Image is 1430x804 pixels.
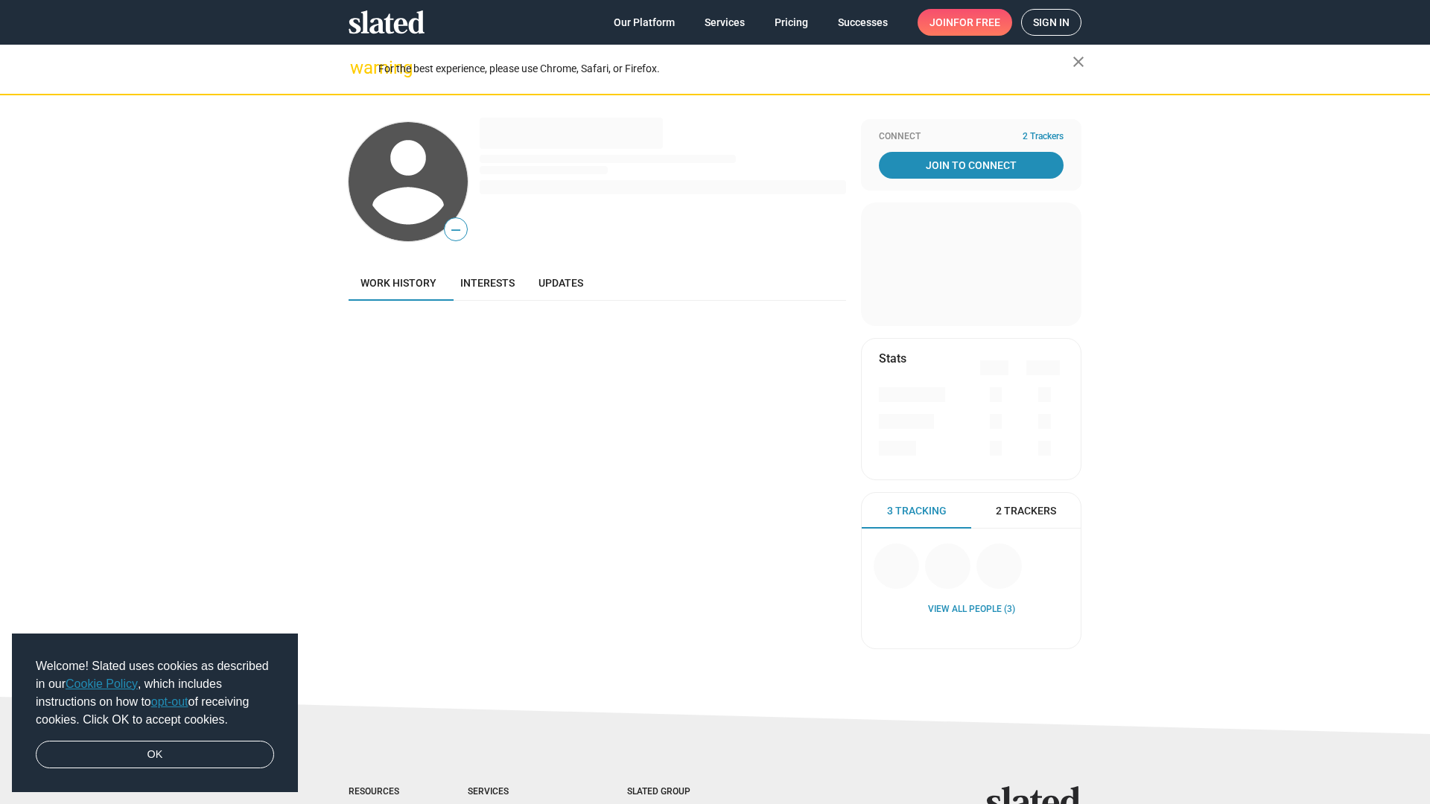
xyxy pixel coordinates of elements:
span: Updates [538,277,583,289]
span: 2 Trackers [1023,131,1064,143]
a: Successes [826,9,900,36]
a: Interests [448,265,527,301]
mat-icon: close [1070,53,1087,71]
mat-icon: warning [350,59,368,77]
a: Work history [349,265,448,301]
span: Pricing [775,9,808,36]
span: Join [929,9,1000,36]
div: cookieconsent [12,634,298,793]
div: Resources [349,786,408,798]
span: 2 Trackers [996,504,1056,518]
a: dismiss cookie message [36,741,274,769]
a: Our Platform [602,9,687,36]
mat-card-title: Stats [879,351,906,366]
span: Our Platform [614,9,675,36]
div: Connect [879,131,1064,143]
a: Joinfor free [918,9,1012,36]
span: 3 Tracking [887,504,947,518]
span: — [445,220,467,240]
span: Welcome! Slated uses cookies as described in our , which includes instructions on how to of recei... [36,657,274,729]
div: For the best experience, please use Chrome, Safari, or Firefox. [378,59,1072,79]
a: Updates [527,265,595,301]
span: for free [953,9,1000,36]
span: Interests [460,277,515,289]
a: Cookie Policy [66,677,138,690]
div: Services [468,786,568,798]
a: Pricing [763,9,820,36]
span: Sign in [1033,10,1070,35]
a: opt-out [151,695,188,708]
span: Services [705,9,745,36]
span: Join To Connect [882,152,1061,179]
span: Work history [360,277,436,289]
span: Successes [838,9,888,36]
a: View all People (3) [928,604,1015,616]
a: Join To Connect [879,152,1064,179]
a: Services [693,9,757,36]
div: Slated Group [627,786,728,798]
a: Sign in [1021,9,1081,36]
